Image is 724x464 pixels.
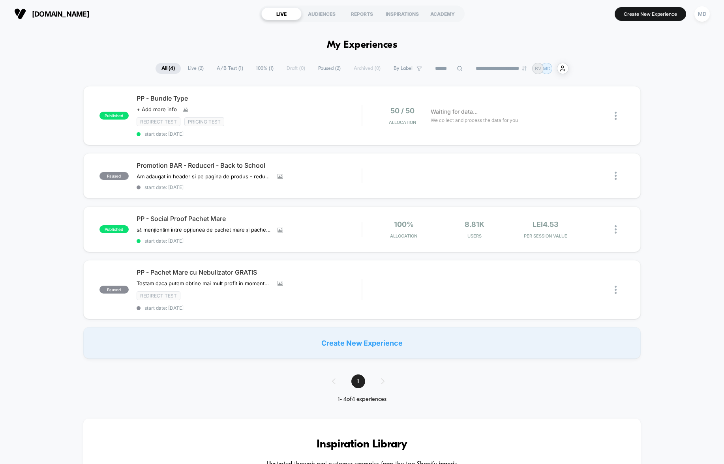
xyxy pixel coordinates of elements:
div: REPORTS [342,7,382,20]
span: Live ( 2 ) [182,63,210,74]
button: MD [692,6,712,22]
h1: My Experiences [327,39,398,51]
img: close [615,286,617,294]
span: 1 [351,374,365,388]
img: end [522,66,527,71]
span: 8.81k [465,220,484,228]
div: ACADEMY [422,7,463,20]
span: Testam daca putem obtine mai mult profit in momentul in care un singur pachet din cele 3 are grat... [137,280,272,286]
span: 100% ( 1 ) [250,63,279,74]
span: published [99,225,129,233]
div: 1 - 4 of 4 experiences [324,396,400,403]
span: published [99,112,129,120]
span: paused [99,286,129,294]
span: Redirect Test [137,117,180,126]
span: [DOMAIN_NAME] [32,10,89,18]
span: lei4.53 [533,220,559,228]
span: PP - Pachet Mare cu Nebulizator GRATIS [137,268,362,276]
div: LIVE [261,7,302,20]
span: Pricing Test [184,117,224,126]
img: close [615,172,617,180]
span: Redirect Test [137,291,180,300]
img: close [615,225,617,234]
span: Promotion BAR - Reduceri - Back to School [137,161,362,169]
span: start date: [DATE] [137,238,362,244]
span: A/B Test ( 1 ) [211,63,249,74]
span: By Label [394,65,413,71]
span: All ( 4 ) [156,63,181,74]
div: Create New Experience [83,327,641,359]
div: AUDIENCES [302,7,342,20]
span: Paused ( 2 ) [312,63,347,74]
span: PP - Bundle Type [137,94,362,102]
span: Allocation [389,120,416,125]
span: paused [99,172,129,180]
h3: Inspiration Library [107,438,617,451]
span: start date: [DATE] [137,184,362,190]
span: start date: [DATE] [137,131,362,137]
span: PP - Social Proof Pachet Mare [137,215,362,223]
span: + Add more info [137,106,177,112]
button: [DOMAIN_NAME] [12,7,92,20]
span: Am adaugat in header si pe pagina de produs - reduceri back to school (ca sa motivez reducerile d... [137,173,272,180]
span: PER SESSION VALUE [512,233,579,239]
div: INSPIRATIONS [382,7,422,20]
span: Waiting for data... [431,107,478,116]
span: 100% [394,220,414,228]
span: Users [441,233,508,239]
p: BV [535,65,541,71]
span: start date: [DATE] [137,305,362,311]
div: MD [694,6,710,22]
button: Create New Experience [615,7,686,21]
span: Allocation [390,233,417,239]
span: să menționăm între opțiunea de pachet mare și pachet complet ca ar fi cea mai aleasa variantă și ... [137,226,272,233]
span: We collect and process the data for you [431,116,518,124]
img: Visually logo [14,8,26,20]
img: close [615,112,617,120]
p: MD [543,65,551,71]
span: 50 / 50 [390,107,415,115]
